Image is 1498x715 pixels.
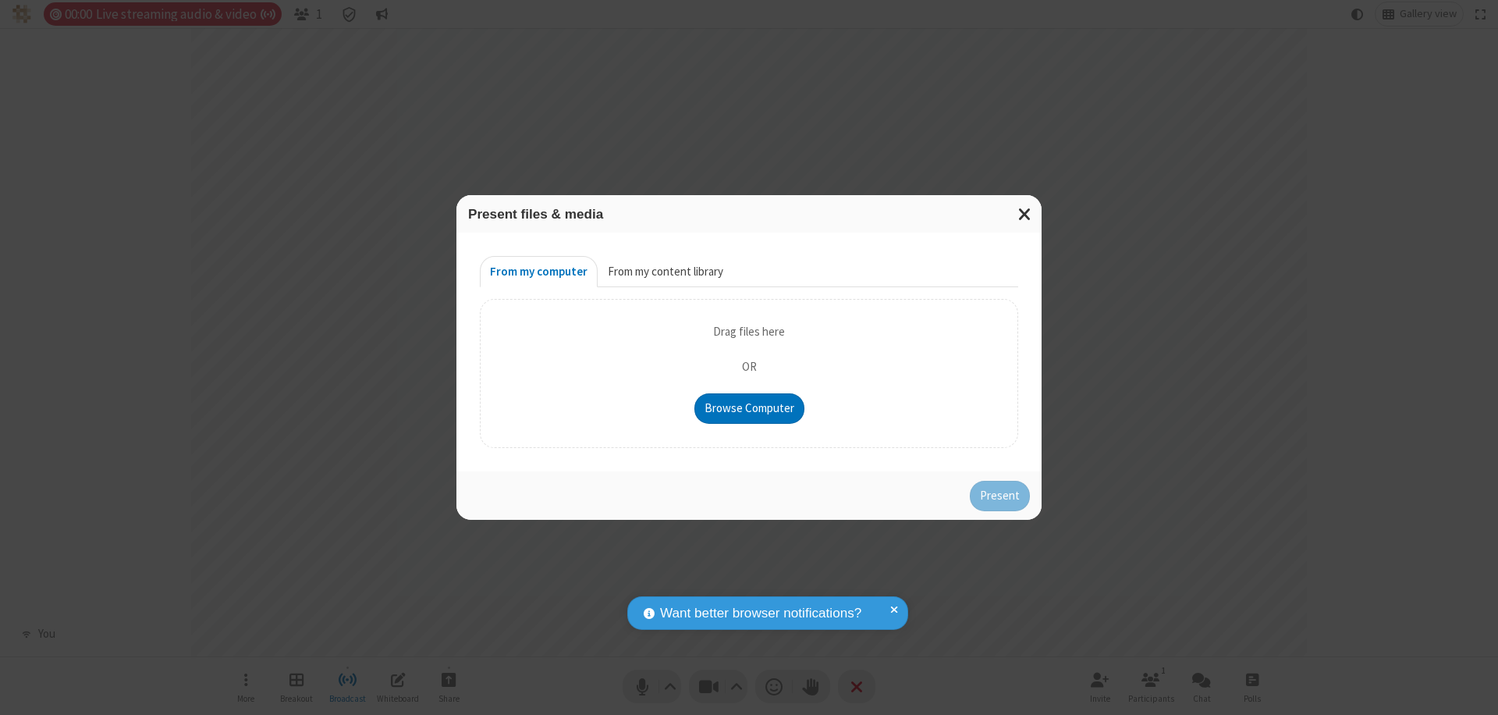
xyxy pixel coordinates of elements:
[480,299,1018,449] div: Upload Background
[1009,195,1042,233] button: Close modal
[480,256,598,287] button: From my computer
[970,481,1030,512] button: Present
[694,393,804,425] button: Browse Computer
[660,603,861,624] span: Want better browser notifications?
[468,207,1030,222] h3: Present files & media
[598,256,733,287] button: From my content library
